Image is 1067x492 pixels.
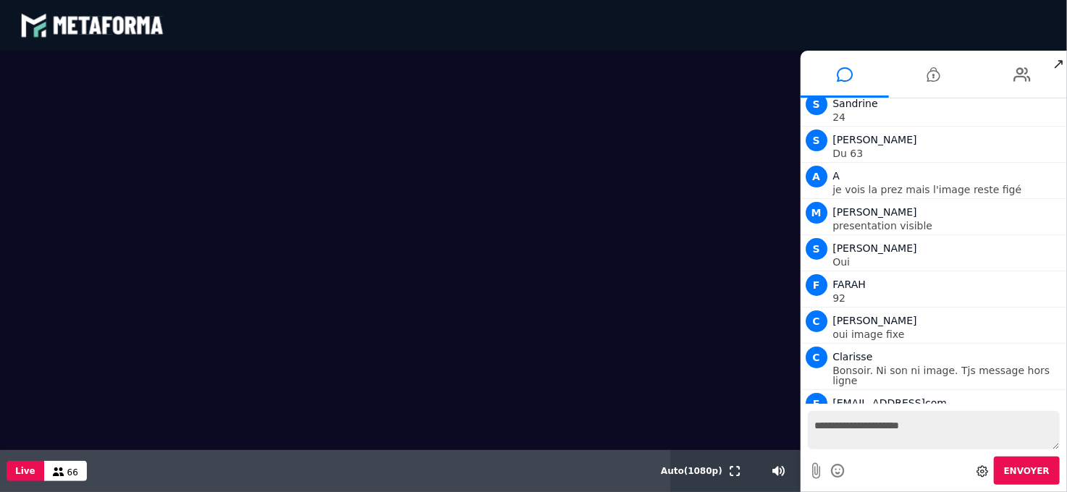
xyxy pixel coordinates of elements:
[833,397,948,409] span: [EMAIL_ADDRESS]com
[833,279,866,290] span: FARAH
[1004,466,1050,476] span: Envoyer
[833,112,1064,122] p: 24
[833,221,1064,231] p: presentation visible
[833,242,917,254] span: [PERSON_NAME]
[806,310,827,332] span: C
[833,98,878,109] span: Sandrine
[833,329,1064,339] p: oui image fixe
[7,461,44,481] button: Live
[994,457,1060,485] button: Envoyer
[806,238,827,260] span: S
[833,134,917,145] span: [PERSON_NAME]
[833,351,873,362] span: Clarisse
[806,93,827,115] span: S
[658,450,725,492] button: Auto(1080p)
[806,274,827,296] span: F
[833,365,1064,386] p: Bonsoir. Ni son ni image. Tjs message hors ligne
[661,466,722,476] span: Auto ( 1080 p)
[806,166,827,187] span: A
[67,467,78,478] span: 66
[1050,51,1067,77] span: ↗
[833,170,840,182] span: A
[806,130,827,151] span: S
[833,293,1064,303] p: 92
[806,347,827,368] span: C
[833,206,917,218] span: [PERSON_NAME]
[806,393,827,415] span: F
[833,315,917,326] span: [PERSON_NAME]
[806,202,827,224] span: M
[833,184,1064,195] p: je vois la prez mais l'image reste figé
[833,148,1064,158] p: Du 63
[833,257,1064,267] p: Oui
